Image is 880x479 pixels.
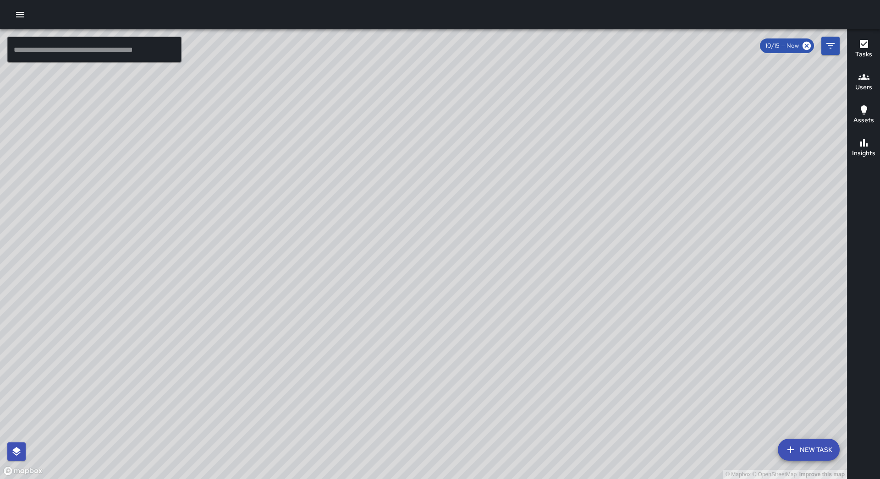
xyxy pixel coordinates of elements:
[760,41,804,50] span: 10/15 — Now
[855,49,872,60] h6: Tasks
[847,132,880,165] button: Insights
[821,37,840,55] button: Filters
[855,82,872,93] h6: Users
[852,148,875,158] h6: Insights
[847,66,880,99] button: Users
[853,115,874,125] h6: Assets
[847,99,880,132] button: Assets
[760,38,814,53] div: 10/15 — Now
[847,33,880,66] button: Tasks
[778,439,840,461] button: New Task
